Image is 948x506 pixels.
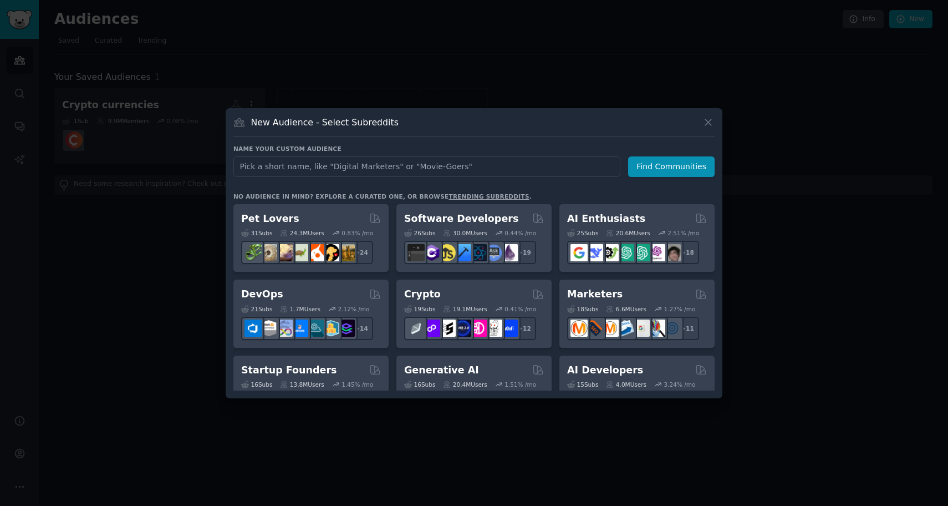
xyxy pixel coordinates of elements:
[567,212,645,226] h2: AI Enthusiasts
[241,287,283,301] h2: DevOps
[676,317,699,340] div: + 11
[470,244,487,261] img: reactnative
[423,244,440,261] img: csharp
[617,320,634,337] img: Emailmarketing
[241,212,299,226] h2: Pet Lovers
[664,244,681,261] img: ArtificalIntelligence
[628,156,715,177] button: Find Communities
[606,305,646,313] div: 6.6M Users
[423,320,440,337] img: 0xPolygon
[280,381,324,388] div: 13.8M Users
[342,381,373,388] div: 1.45 % /mo
[485,244,502,261] img: AskComputerScience
[338,320,355,337] img: PlatformEngineers
[570,320,588,337] img: content_marketing
[504,229,536,237] div: 0.44 % /mo
[260,244,277,261] img: ballpython
[454,244,471,261] img: iOSProgramming
[513,241,536,264] div: + 19
[648,320,665,337] img: MarketingResearch
[443,305,487,313] div: 19.1M Users
[567,287,623,301] h2: Marketers
[602,244,619,261] img: AItoolsCatalog
[602,320,619,337] img: AskMarketing
[322,244,339,261] img: PetAdvice
[664,381,696,388] div: 3.24 % /mo
[244,244,262,261] img: herpetology
[260,320,277,337] img: AWS_Certified_Experts
[606,229,650,237] div: 20.6M Users
[280,229,324,237] div: 24.3M Users
[233,193,532,200] div: No audience in mind? Explore a curated one, or browse .
[586,320,603,337] img: bigseo
[404,381,435,388] div: 16 Sub s
[485,320,502,337] img: CryptoNews
[241,363,337,377] h2: Startup Founders
[338,244,355,261] img: dogbreed
[342,229,373,237] div: 0.83 % /mo
[567,305,598,313] div: 18 Sub s
[233,145,715,153] h3: Name your custom audience
[448,193,529,200] a: trending subreddits
[567,363,643,377] h2: AI Developers
[350,241,373,264] div: + 24
[454,320,471,337] img: web3
[241,381,272,388] div: 16 Sub s
[307,244,324,261] img: cockatiel
[567,229,598,237] div: 25 Sub s
[664,320,681,337] img: OnlineMarketing
[606,381,646,388] div: 4.0M Users
[291,320,308,337] img: DevOpsLinks
[276,244,293,261] img: leopardgeckos
[470,320,487,337] img: defiblockchain
[322,320,339,337] img: aws_cdk
[439,244,456,261] img: learnjavascript
[667,229,699,237] div: 2.51 % /mo
[501,320,518,337] img: defi_
[443,381,487,388] div: 20.4M Users
[501,244,518,261] img: elixir
[404,363,479,377] h2: Generative AI
[251,117,399,128] h3: New Audience - Select Subreddits
[276,320,293,337] img: Docker_DevOps
[404,305,435,313] div: 19 Sub s
[633,320,650,337] img: googleads
[233,156,620,177] input: Pick a short name, like "Digital Marketers" or "Movie-Goers"
[307,320,324,337] img: platformengineering
[504,305,536,313] div: 0.41 % /mo
[439,320,456,337] img: ethstaker
[443,229,487,237] div: 30.0M Users
[404,287,441,301] h2: Crypto
[280,305,320,313] div: 1.7M Users
[586,244,603,261] img: DeepSeek
[633,244,650,261] img: chatgpt_prompts_
[244,320,262,337] img: azuredevops
[504,381,536,388] div: 1.51 % /mo
[617,244,634,261] img: chatgpt_promptDesign
[241,305,272,313] div: 21 Sub s
[407,320,425,337] img: ethfinance
[407,244,425,261] img: software
[241,229,272,237] div: 31 Sub s
[648,244,665,261] img: OpenAIDev
[570,244,588,261] img: GoogleGeminiAI
[291,244,308,261] img: turtle
[350,317,373,340] div: + 14
[664,305,696,313] div: 1.27 % /mo
[567,381,598,388] div: 15 Sub s
[513,317,536,340] div: + 12
[404,212,518,226] h2: Software Developers
[676,241,699,264] div: + 18
[404,229,435,237] div: 26 Sub s
[338,305,370,313] div: 2.12 % /mo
